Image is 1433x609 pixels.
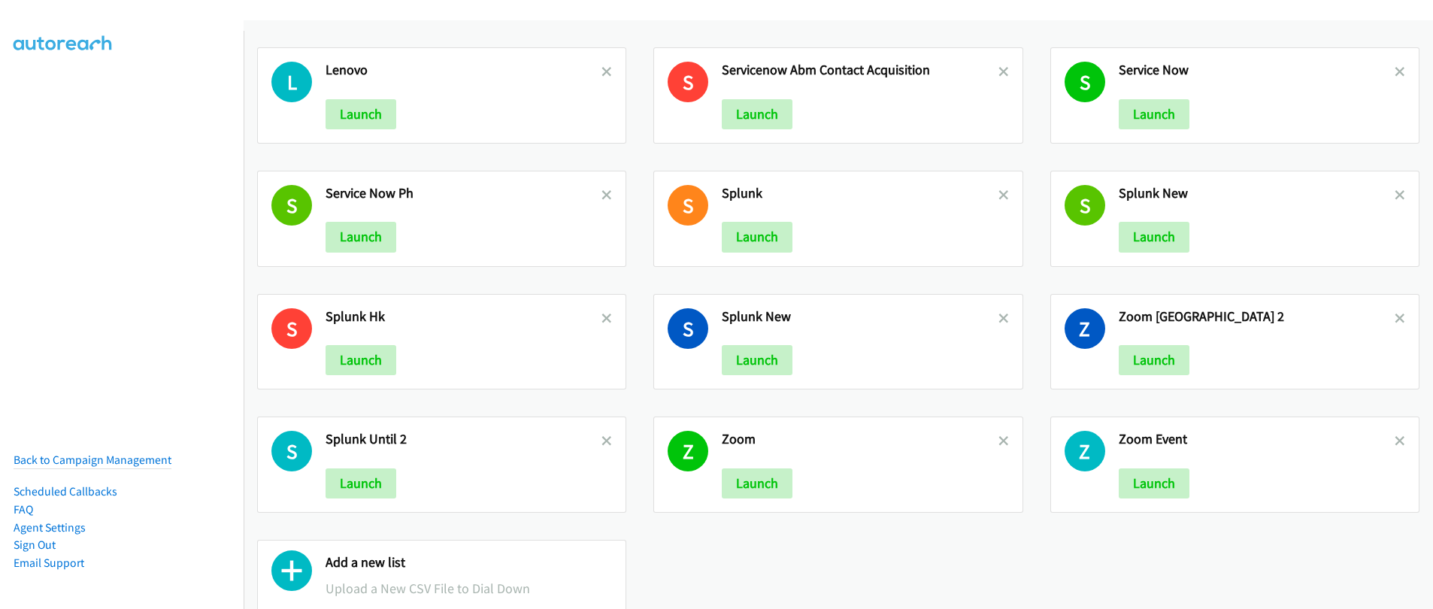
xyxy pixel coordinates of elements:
[326,185,601,202] h2: Service Now Ph
[1119,345,1189,375] button: Launch
[14,484,117,498] a: Scheduled Callbacks
[1065,431,1105,471] h1: Z
[1119,468,1189,498] button: Launch
[326,554,612,571] h2: Add a new list
[14,520,86,535] a: Agent Settings
[326,308,601,326] h2: Splunk Hk
[668,62,708,102] h1: S
[1119,308,1395,326] h2: Zoom [GEOGRAPHIC_DATA] 2
[326,431,601,448] h2: Splunk Until 2
[1119,185,1395,202] h2: Splunk New
[1065,308,1105,349] h1: Z
[722,99,792,129] button: Launch
[668,185,708,226] h1: S
[1119,62,1395,79] h2: Service Now
[722,345,792,375] button: Launch
[271,431,312,471] h1: S
[271,62,312,102] h1: L
[326,345,396,375] button: Launch
[1119,99,1189,129] button: Launch
[722,308,998,326] h2: Splunk New
[326,99,396,129] button: Launch
[326,62,601,79] h2: Lenovo
[668,308,708,349] h1: S
[14,538,56,552] a: Sign Out
[668,431,708,471] h1: Z
[1065,185,1105,226] h1: S
[271,308,312,349] h1: S
[722,222,792,252] button: Launch
[1119,431,1395,448] h2: Zoom Event
[326,578,612,598] p: Upload a New CSV File to Dial Down
[722,431,998,448] h2: Zoom
[1065,62,1105,102] h1: S
[14,502,33,517] a: FAQ
[326,468,396,498] button: Launch
[14,453,171,467] a: Back to Campaign Management
[326,222,396,252] button: Launch
[271,185,312,226] h1: S
[722,185,998,202] h2: Splunk
[722,468,792,498] button: Launch
[1119,222,1189,252] button: Launch
[722,62,998,79] h2: Servicenow Abm Contact Acquisition
[14,556,84,570] a: Email Support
